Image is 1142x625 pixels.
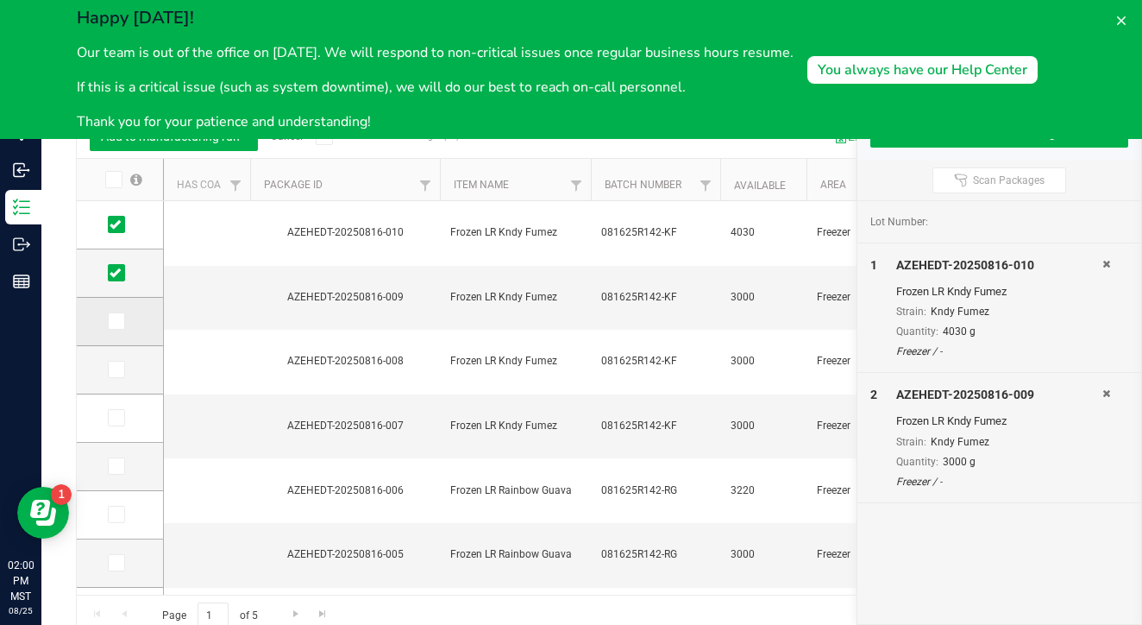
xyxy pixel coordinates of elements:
span: Frozen LR Kndy Fumez [450,418,580,434]
span: Kndy Fumez [931,436,989,448]
p: If this is a critical issue (such as system downtime), we will do our best to reach on-call perso... [77,77,794,98]
div: AZEHEDT-20250816-010 [896,256,1102,275]
div: AZEHEDT-20250816-006 [248,483,442,499]
th: Has COA [164,159,250,201]
div: Freezer / - [896,474,1102,489]
div: Frozen LR Kndy Fumez [896,283,1102,300]
span: 3000 [731,418,796,434]
inline-svg: Inventory [13,199,30,216]
span: 4030 g [943,325,976,338]
span: Freezer [817,418,926,434]
span: 081625R142-KF [601,289,710,306]
p: 02:00 PM MST [8,558,34,604]
span: 4030 [731,224,796,241]
span: Freezer [817,546,926,563]
div: Frozen LR Kndy Fumez [896,413,1102,430]
div: AZEHEDT-20250816-009 [896,386,1102,404]
span: 081625R142-KF [601,224,710,241]
div: AZEHEDT-20250816-010 [248,224,442,241]
span: 3220 [731,483,796,499]
span: 1 [870,258,877,272]
inline-svg: Inbound [13,161,30,179]
span: 3000 g [943,456,976,468]
p: Our team is out of the office on [DATE]. We will respond to non-critical issues once regular busi... [77,42,794,63]
iframe: Resource center [17,487,69,539]
h2: Happy [DATE]! [77,7,794,28]
span: Freezer [817,353,926,369]
button: Scan Packages [932,167,1066,193]
a: Filter [411,171,440,200]
a: Available [734,180,786,192]
span: 2 [870,388,877,401]
a: Item Name [454,179,509,191]
span: 081625R142-KF [601,353,710,369]
span: Strain: [896,306,926,318]
span: Freezer [817,483,926,499]
span: Scan Packages [973,174,1045,187]
span: Freezer [817,289,926,306]
span: Frozen LR Kndy Fumez [450,289,580,306]
span: 3000 [731,289,796,306]
span: Lot Number: [870,214,928,230]
span: Add to manufacturing run [101,129,247,143]
a: Area [820,179,846,191]
div: AZEHEDT-20250816-005 [248,546,442,563]
div: Freezer / - [896,344,1102,359]
a: Package ID [264,179,323,191]
span: Frozen LR Rainbow Guava [450,483,580,499]
div: AZEHEDT-20250816-008 [248,353,442,369]
iframe: Resource center unread badge [51,484,72,505]
p: Thank you for your patience and understanding! [77,111,794,132]
inline-svg: Reports [13,273,30,290]
inline-svg: Outbound [13,236,30,253]
div: AZEHEDT-20250816-009 [248,289,442,306]
span: Frozen LR Kndy Fumez [450,353,580,369]
span: Quantity: [896,456,938,468]
span: Quantity: [896,325,938,338]
span: Frozen LR Kndy Fumez [450,224,580,241]
span: Select all records on this page [130,174,142,186]
span: 081625R142-RG [601,483,710,499]
a: Filter [692,171,720,200]
span: 3000 [731,546,796,563]
div: You always have our Help Center [818,60,1027,80]
a: Batch Number [605,179,681,191]
a: Filter [562,171,591,200]
span: 3000 [731,353,796,369]
span: 081625R142-RG [601,546,710,563]
span: Freezer [817,224,926,241]
span: Frozen LR Rainbow Guava [450,546,580,563]
div: AZEHEDT-20250816-007 [248,418,442,434]
a: Filter [222,171,250,200]
span: 081625R142-KF [601,418,710,434]
span: Strain: [896,436,926,448]
p: 08/25 [8,604,34,617]
span: Kndy Fumez [931,306,989,318]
